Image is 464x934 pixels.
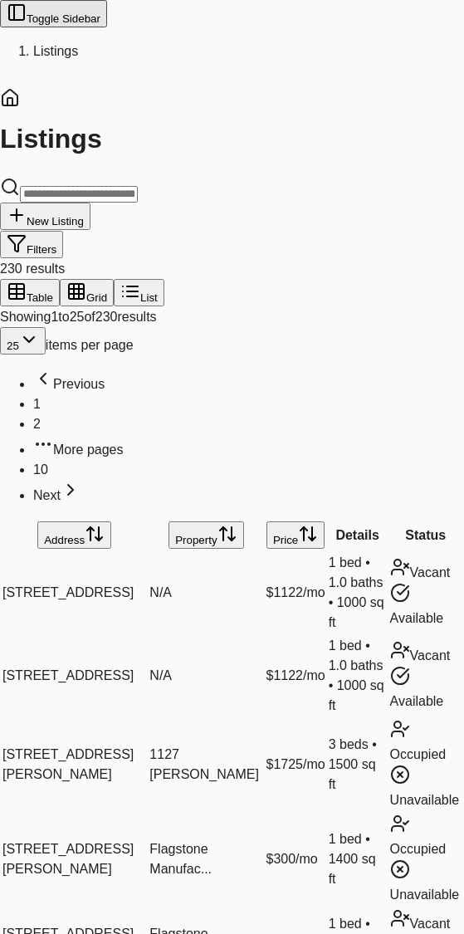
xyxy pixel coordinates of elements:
[149,842,212,876] span: Flagstone Manufac...
[265,718,325,811] td: $1725/mo
[328,813,388,906] td: 1 bed • 1400 sq ft
[328,718,388,811] td: 3 beds • 1500 sq ft
[265,552,325,633] td: $1122/mo
[46,338,134,352] span: items per page
[410,648,451,663] span: Vacant
[149,668,172,682] span: N/A
[2,552,147,633] td: [STREET_ADDRESS]
[149,747,259,781] span: 1127 [PERSON_NAME]
[410,565,451,579] span: Vacant
[27,291,53,304] span: Table
[390,888,460,902] span: Unavailable
[33,44,78,58] span: Listings
[390,793,460,807] span: Unavailable
[390,842,447,856] span: Occupied
[37,521,111,549] button: Address
[53,377,105,391] span: Previous
[33,377,105,391] a: Go to previous page
[114,279,164,306] button: List
[7,205,84,227] div: New Listing
[390,747,447,761] span: Occupied
[60,279,114,306] button: Grid
[265,813,325,906] td: $300/mo
[328,635,388,716] td: 1 bed • 1.0 baths • 1000 sq ft
[86,291,107,304] span: Grid
[266,521,325,549] button: Price
[2,813,147,906] td: [STREET_ADDRESS][PERSON_NAME]
[410,917,451,931] span: Vacant
[169,521,243,549] button: Property
[265,635,325,716] td: $1122/mo
[149,585,172,599] span: N/A
[328,552,388,633] td: 1 bed • 1.0 baths • 1000 sq ft
[389,521,462,550] th: Status
[390,694,444,708] span: Available
[53,443,124,457] span: More pages
[33,462,48,477] a: 10
[140,291,158,304] span: List
[2,718,147,811] td: [STREET_ADDRESS][PERSON_NAME]
[33,488,61,502] span: Next
[27,12,100,25] span: Toggle Sidebar
[2,635,147,716] td: [STREET_ADDRESS]
[33,488,81,502] a: Go to next page
[33,397,41,411] a: 1
[33,417,41,431] a: 2
[328,521,388,550] th: Details
[390,611,444,625] span: Available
